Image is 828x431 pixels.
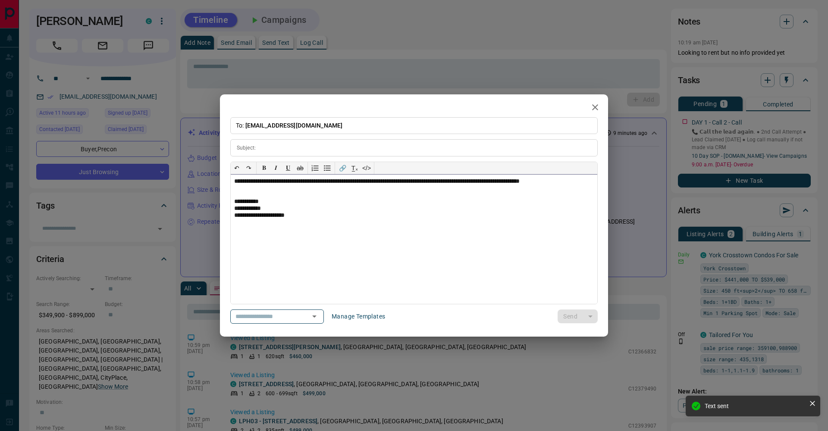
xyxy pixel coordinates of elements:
button: Manage Templates [326,309,390,323]
p: To: [230,117,598,134]
button: Open [308,310,320,322]
span: 𝐔 [286,164,290,171]
button: 🔗 [336,162,348,174]
button: 𝑰 [270,162,282,174]
button: 𝐁 [258,162,270,174]
button: ↷ [243,162,255,174]
button: T̲ₓ [348,162,361,174]
button: Bullet list [321,162,333,174]
p: Subject: [237,144,256,152]
div: Text sent [705,403,806,409]
button: ↶ [231,162,243,174]
button: Numbered list [309,162,321,174]
div: split button [558,309,598,323]
span: [EMAIL_ADDRESS][DOMAIN_NAME] [245,122,343,129]
s: ab [297,165,304,172]
button: 𝐔 [282,162,294,174]
button: </> [361,162,373,174]
button: ab [294,162,306,174]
